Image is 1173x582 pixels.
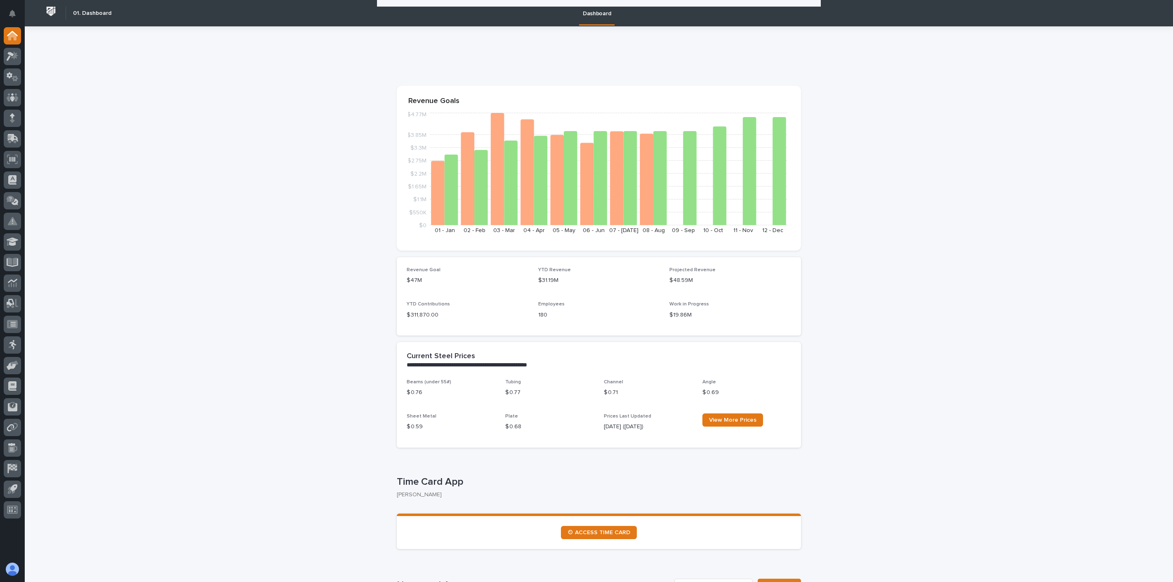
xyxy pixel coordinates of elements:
a: ⏲ ACCESS TIME CARD [561,526,637,539]
span: Projected Revenue [669,268,716,272]
p: [DATE] ([DATE]) [604,422,692,431]
span: Sheet Metal [407,414,436,419]
tspan: $0 [419,223,426,228]
h2: 01. Dashboard [73,10,111,17]
text: 06 - Jun [583,228,605,233]
p: [PERSON_NAME] [397,491,794,498]
p: $ 0.59 [407,422,495,431]
img: Workspace Logo [43,4,59,19]
tspan: $3.85M [407,132,426,138]
text: 12 - Dec [762,228,783,233]
span: YTD Contributions [407,302,450,307]
span: Revenue Goal [407,268,440,272]
span: Employees [538,302,565,307]
a: View More Prices [702,413,763,427]
p: $ 0.76 [407,388,495,397]
tspan: $2.75M [407,158,426,164]
tspan: $3.3M [410,145,426,151]
span: YTD Revenue [538,268,571,272]
span: Channel [604,380,623,385]
span: Plate [505,414,518,419]
span: Prices Last Updated [604,414,651,419]
span: ⏲ ACCESS TIME CARD [568,530,630,535]
p: $ 0.68 [505,422,594,431]
text: 03 - Mar [493,228,515,233]
p: 180 [538,311,660,319]
p: $48.59M [669,276,791,285]
text: 07 - [DATE] [609,228,638,233]
span: Angle [702,380,716,385]
button: Notifications [4,5,21,22]
text: 10 - Oct [703,228,723,233]
p: Revenue Goals [408,97,789,106]
p: $ 0.77 [505,388,594,397]
text: 04 - Apr [523,228,545,233]
text: 01 - Jan [435,228,455,233]
button: users-avatar [4,561,21,578]
p: $ 0.69 [702,388,791,397]
text: 08 - Aug [643,228,665,233]
text: 02 - Feb [464,228,485,233]
tspan: $1.65M [408,184,426,190]
div: Notifications [10,10,21,23]
p: $ 311,870.00 [407,311,528,319]
tspan: $1.1M [413,197,426,202]
h2: Current Steel Prices [407,352,475,361]
p: $47M [407,276,528,285]
span: Beams (under 55#) [407,380,451,385]
text: 05 - May [553,228,575,233]
span: Work in Progress [669,302,709,307]
span: View More Prices [709,417,756,423]
text: 09 - Sep [672,228,695,233]
text: 11 - Nov [733,228,753,233]
tspan: $550K [409,209,426,215]
p: $ 0.71 [604,388,692,397]
span: Tubing [505,380,521,385]
tspan: $2.2M [410,171,426,176]
p: Time Card App [397,476,798,488]
p: $31.19M [538,276,660,285]
tspan: $4.77M [407,112,426,117]
p: $19.86M [669,311,791,319]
